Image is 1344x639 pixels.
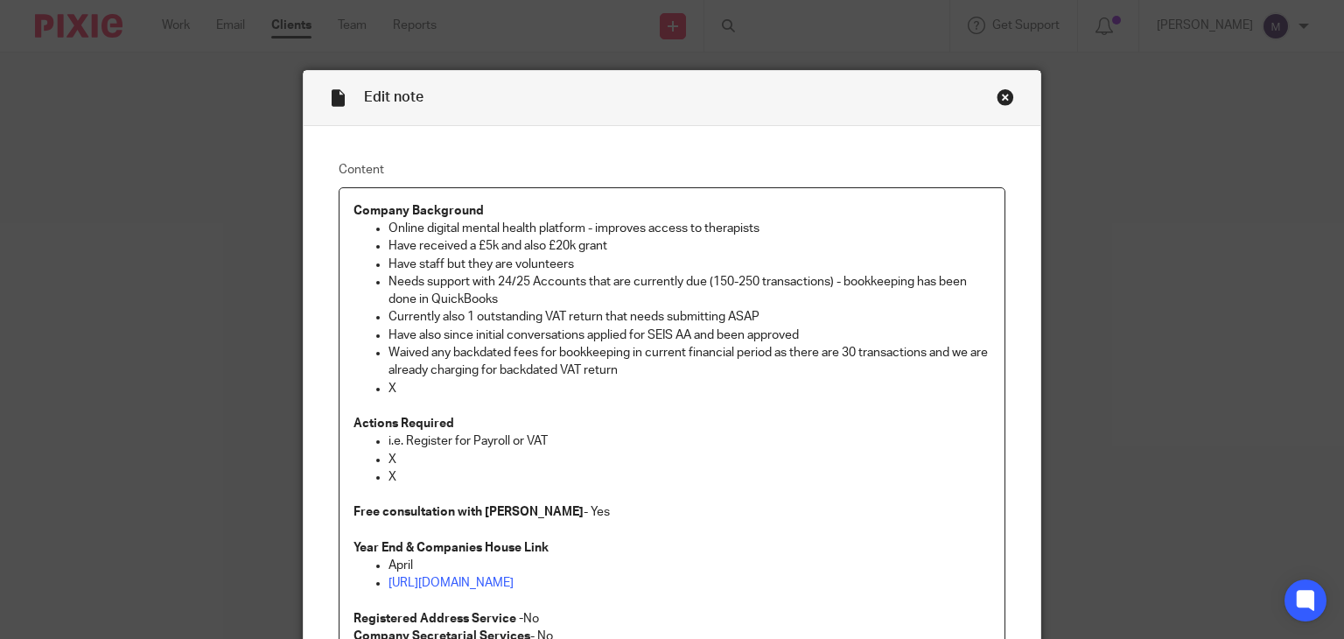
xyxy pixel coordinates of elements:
[388,577,514,589] a: [URL][DOMAIN_NAME]
[388,273,991,309] p: Needs support with 24/25 Accounts that are currently due (150-250 transactions) - bookkeeping has...
[388,468,991,486] p: X
[353,506,584,518] strong: Free consultation with [PERSON_NAME]
[388,308,991,326] p: Currently also 1 outstanding VAT return that needs submitting ASAP
[388,432,991,450] p: i.e. Register for Payroll or VAT
[339,161,1006,179] label: Content
[388,557,991,574] p: April
[388,344,991,380] p: Waived any backdated fees for bookkeeping in current financial period as there are 30 transaction...
[353,542,549,554] strong: Year End & Companies House Link
[353,610,991,628] p: No
[997,88,1014,106] div: Close this dialog window
[388,327,991,344] p: Have also since initial conversations applied for SEIS AA and been approved
[353,205,484,217] strong: Company Background
[388,451,991,468] p: X
[388,220,991,237] p: Online digital mental health platform - improves access to therapists
[388,256,991,273] p: Have staff but they are volunteers
[388,380,991,397] p: X
[353,418,454,430] strong: Actions Required
[364,90,423,104] span: Edit note
[353,613,523,625] strong: Registered Address Service -
[353,503,991,521] p: - Yes
[388,237,991,255] p: Have received a £5k and also £20k grant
